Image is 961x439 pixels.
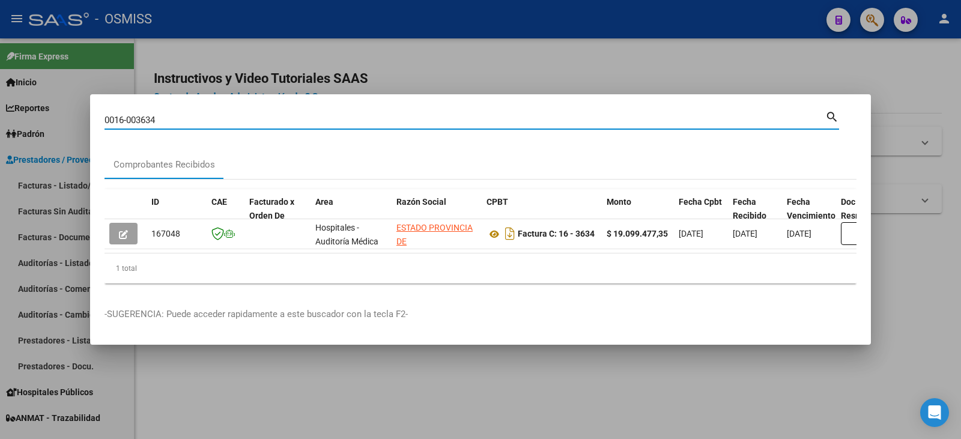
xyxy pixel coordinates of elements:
datatable-header-cell: Fecha Recibido [728,189,782,242]
span: Fecha Vencimiento [787,197,835,220]
datatable-header-cell: CPBT [482,189,602,242]
div: 30673377544 [396,221,477,246]
p: -SUGERENCIA: Puede acceder rapidamente a este buscador con la tecla F2- [105,307,856,321]
span: Fecha Cpbt [679,197,722,207]
datatable-header-cell: Fecha Vencimiento [782,189,836,242]
div: 167048 [151,227,202,241]
span: [DATE] [733,229,757,238]
div: 1 total [105,253,856,283]
datatable-header-cell: Area [311,189,392,242]
datatable-header-cell: Doc Respaldatoria [836,189,908,242]
strong: $ 19.099.477,35 [607,229,668,238]
datatable-header-cell: CAE [207,189,244,242]
span: Monto [607,197,631,207]
span: Doc Respaldatoria [841,197,895,220]
span: Area [315,197,333,207]
strong: Factura C: 16 - 3634 [518,229,595,239]
span: Fecha Recibido [733,197,766,220]
i: Descargar documento [502,224,518,243]
span: Facturado x Orden De [249,197,294,220]
span: CAE [211,197,227,207]
datatable-header-cell: Razón Social [392,189,482,242]
span: ESTADO PROVINCIA DE [GEOGRAPHIC_DATA][PERSON_NAME] [396,223,477,273]
span: ID [151,197,159,207]
datatable-header-cell: Monto [602,189,674,242]
span: [DATE] [787,229,811,238]
div: Comprobantes Recibidos [114,158,215,172]
datatable-header-cell: Facturado x Orden De [244,189,311,242]
span: Razón Social [396,197,446,207]
span: CPBT [487,197,508,207]
span: [DATE] [679,229,703,238]
datatable-header-cell: Fecha Cpbt [674,189,728,242]
datatable-header-cell: ID [147,189,207,242]
span: Hospitales - Auditoría Médica [315,223,378,246]
mat-icon: search [825,109,839,123]
div: Open Intercom Messenger [920,398,949,427]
